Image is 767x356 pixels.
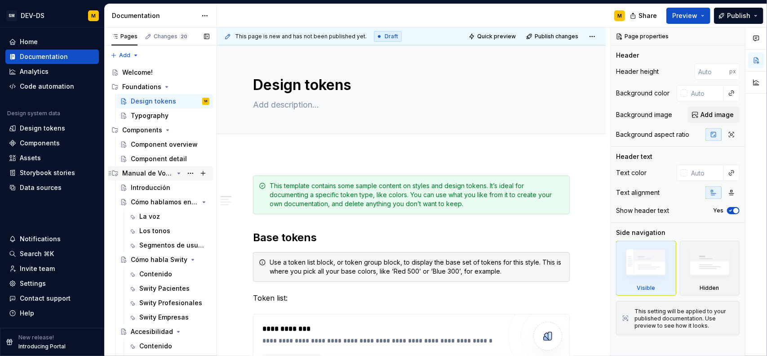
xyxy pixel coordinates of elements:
button: Contact support [5,291,99,306]
div: Contact support [20,294,71,303]
span: Quick preview [477,33,516,40]
div: Swity Profesionales [139,298,202,307]
a: Documentation [5,50,99,64]
div: Design tokens [20,124,65,133]
div: This template contains some sample content on styles and design tokens. It’s ideal for documentin... [270,181,564,208]
a: Contenido [125,339,213,353]
div: SM [6,10,17,21]
button: Share [625,8,663,24]
a: Design tokensM [116,94,213,108]
a: La voz [125,209,213,224]
span: Publish [727,11,750,20]
p: Token list: [253,293,570,303]
span: Draft [385,33,398,40]
div: Settings [20,279,46,288]
a: Analytics [5,64,99,79]
a: Component detail [116,152,213,166]
div: Component detail [131,154,187,163]
p: Introducing Portal [18,343,66,350]
div: Design tokens [131,97,176,106]
a: Home [5,35,99,49]
a: Assets [5,151,99,165]
div: Typography [131,111,168,120]
button: Notifications [5,232,99,246]
div: Manual de Voz y Tono [122,169,173,178]
div: Use a token list block, or token group block, to display the base set of tokens for this style. T... [270,258,564,276]
button: SMDEV-DSM [2,6,102,25]
span: Add image [700,110,734,119]
div: Components [108,123,213,137]
input: Auto [695,63,729,80]
div: Help [20,309,34,318]
div: DEV-DS [21,11,44,20]
div: Pages [111,33,137,40]
a: Introducción [116,180,213,195]
div: M [91,12,96,19]
a: Los tonos [125,224,213,238]
div: Documentation [112,11,197,20]
button: Add [108,49,142,62]
p: New release! [18,334,54,341]
div: Hidden [700,284,719,292]
div: Design system data [7,110,60,117]
a: Segmentos de usuarios [125,238,213,252]
button: Help [5,306,99,320]
div: Show header text [616,206,669,215]
div: Analytics [20,67,49,76]
div: Documentation [20,52,68,61]
button: Search ⌘K [5,247,99,261]
div: Data sources [20,183,62,192]
button: Quick preview [466,30,520,43]
a: Component overview [116,137,213,152]
div: Swity Empresas [139,313,189,322]
div: M [617,12,622,19]
a: Design tokens [5,121,99,135]
span: 20 [179,33,189,40]
a: Invite team [5,261,99,276]
div: Los tonos [139,226,170,235]
div: M [204,97,207,106]
div: Text color [616,168,647,177]
div: Background aspect ratio [616,130,689,139]
div: Foundations [108,80,213,94]
div: Home [20,37,38,46]
div: Text alignment [616,188,660,197]
div: Visible [637,284,655,292]
a: Swity Profesionales [125,296,213,310]
div: Invite team [20,264,55,273]
div: Accesibilidad [131,327,173,336]
div: Segmentos de usuarios [139,241,208,250]
div: Header text [616,152,652,161]
button: Publish [714,8,763,24]
div: Background image [616,110,672,119]
label: Yes [713,207,723,214]
div: Cómo hablamos en Swiss Medical [131,198,199,207]
span: Publish changes [535,33,578,40]
a: Swity Pacientes [125,281,213,296]
a: Accesibilidad [116,324,213,339]
div: Contenido [139,342,172,351]
a: Contenido [125,267,213,281]
p: px [729,68,736,75]
button: Publish changes [523,30,582,43]
div: Notifications [20,234,61,243]
input: Auto [687,85,724,101]
div: Search ⌘K [20,249,54,258]
div: Introducción [131,183,170,192]
div: Hidden [680,241,740,296]
a: Typography [116,108,213,123]
textarea: Design tokens [251,74,568,96]
a: Data sources [5,180,99,195]
div: Welcome! [122,68,153,77]
a: Storybook stories [5,166,99,180]
h2: Base tokens [253,230,570,245]
a: Code automation [5,79,99,94]
a: Settings [5,276,99,291]
div: Components [122,126,162,135]
a: Components [5,136,99,150]
a: Swity Empresas [125,310,213,324]
div: Storybook stories [20,168,75,177]
div: Components [20,139,60,148]
div: Manual de Voz y Tono [108,166,213,180]
div: Foundations [122,82,161,91]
